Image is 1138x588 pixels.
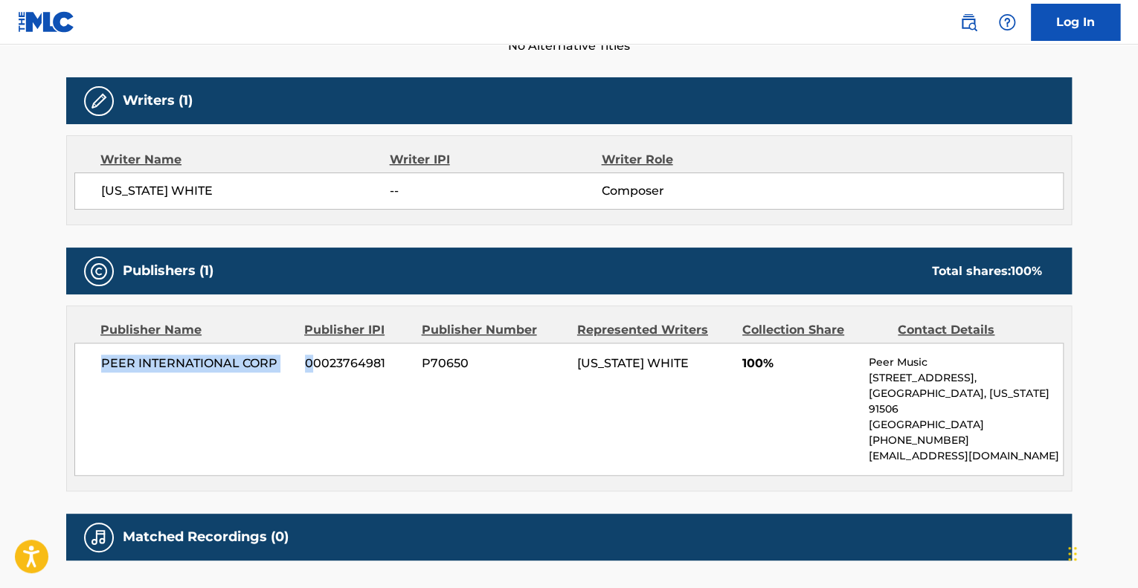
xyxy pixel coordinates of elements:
[90,529,108,546] img: Matched Recordings
[742,355,858,372] span: 100%
[422,355,566,372] span: P70650
[869,448,1063,464] p: [EMAIL_ADDRESS][DOMAIN_NAME]
[869,433,1063,448] p: [PHONE_NUMBER]
[101,182,390,200] span: [US_STATE] WHITE
[577,356,689,370] span: [US_STATE] WHITE
[932,262,1042,280] div: Total shares:
[390,151,602,169] div: Writer IPI
[577,321,731,339] div: Represented Writers
[869,386,1063,417] p: [GEOGRAPHIC_DATA], [US_STATE] 91506
[90,92,108,110] img: Writers
[898,321,1042,339] div: Contact Details
[66,37,1072,55] span: No Alternative Titles
[123,529,289,546] h5: Matched Recordings (0)
[123,92,193,109] h5: Writers (1)
[390,182,601,200] span: --
[869,355,1063,370] p: Peer Music
[1068,532,1077,576] div: Drag
[601,182,794,200] span: Composer
[869,417,1063,433] p: [GEOGRAPHIC_DATA]
[1064,517,1138,588] iframe: Chat Widget
[1031,4,1120,41] a: Log In
[1011,264,1042,278] span: 100 %
[421,321,565,339] div: Publisher Number
[742,321,887,339] div: Collection Share
[123,262,213,280] h5: Publishers (1)
[998,13,1016,31] img: help
[100,151,390,169] div: Writer Name
[959,13,977,31] img: search
[18,11,75,33] img: MLC Logo
[90,262,108,280] img: Publishers
[954,7,983,37] a: Public Search
[305,355,411,372] span: 00023764981
[304,321,410,339] div: Publisher IPI
[869,370,1063,386] p: [STREET_ADDRESS],
[100,321,293,339] div: Publisher Name
[992,7,1022,37] div: Help
[601,151,794,169] div: Writer Role
[101,355,294,372] span: PEER INTERNATIONAL CORP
